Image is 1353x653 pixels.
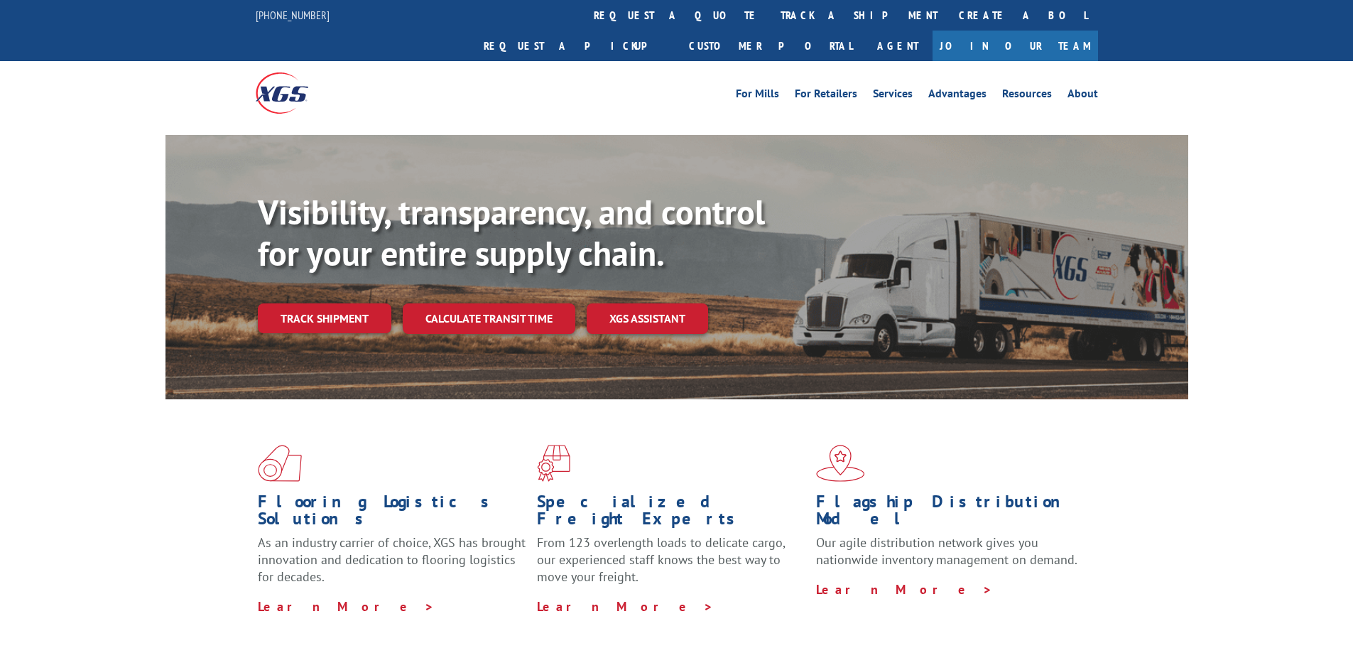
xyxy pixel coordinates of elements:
a: XGS ASSISTANT [587,303,708,334]
span: As an industry carrier of choice, XGS has brought innovation and dedication to flooring logistics... [258,534,526,585]
a: Learn More > [258,598,435,615]
a: Advantages [928,88,987,104]
b: Visibility, transparency, and control for your entire supply chain. [258,190,765,275]
a: For Mills [736,88,779,104]
img: xgs-icon-total-supply-chain-intelligence-red [258,445,302,482]
a: Learn More > [537,598,714,615]
a: Learn More > [816,581,993,598]
a: Join Our Team [933,31,1098,61]
a: Agent [863,31,933,61]
p: From 123 overlength loads to delicate cargo, our experienced staff knows the best way to move you... [537,534,805,598]
span: Our agile distribution network gives you nationwide inventory management on demand. [816,534,1077,568]
h1: Flooring Logistics Solutions [258,493,526,534]
img: xgs-icon-focused-on-flooring-red [537,445,570,482]
a: About [1067,88,1098,104]
a: Customer Portal [678,31,863,61]
a: Resources [1002,88,1052,104]
h1: Flagship Distribution Model [816,493,1085,534]
a: Request a pickup [473,31,678,61]
img: xgs-icon-flagship-distribution-model-red [816,445,865,482]
a: [PHONE_NUMBER] [256,8,330,22]
a: For Retailers [795,88,857,104]
a: Track shipment [258,303,391,333]
a: Calculate transit time [403,303,575,334]
h1: Specialized Freight Experts [537,493,805,534]
a: Services [873,88,913,104]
